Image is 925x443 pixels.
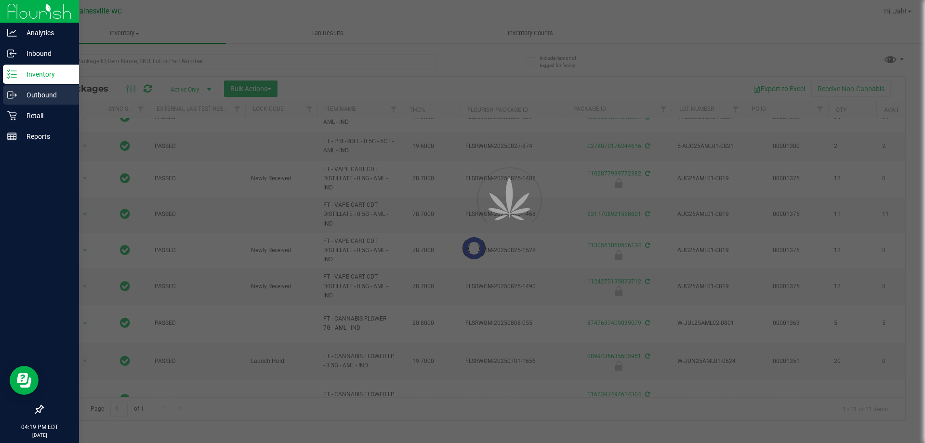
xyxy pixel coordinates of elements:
[4,431,75,439] p: [DATE]
[17,131,75,142] p: Reports
[7,28,17,38] inline-svg: Analytics
[17,89,75,101] p: Outbound
[17,68,75,80] p: Inventory
[7,132,17,141] inline-svg: Reports
[7,111,17,121] inline-svg: Retail
[10,366,39,395] iframe: Resource center
[4,423,75,431] p: 04:19 PM EDT
[7,90,17,100] inline-svg: Outbound
[17,48,75,59] p: Inbound
[17,110,75,121] p: Retail
[7,49,17,58] inline-svg: Inbound
[17,27,75,39] p: Analytics
[7,69,17,79] inline-svg: Inventory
